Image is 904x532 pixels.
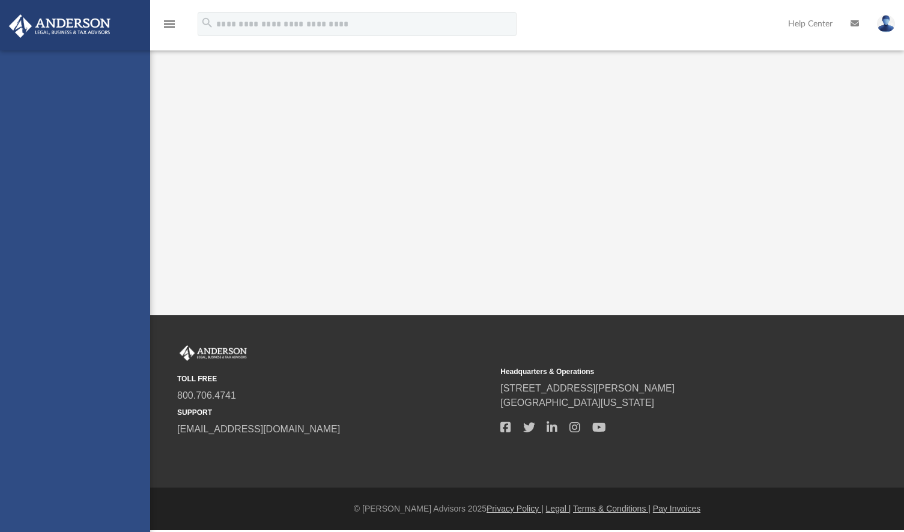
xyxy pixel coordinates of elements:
[150,503,904,515] div: © [PERSON_NAME] Advisors 2025
[573,504,651,513] a: Terms & Conditions |
[162,17,177,31] i: menu
[546,504,571,513] a: Legal |
[500,366,815,377] small: Headquarters & Operations
[177,424,340,434] a: [EMAIL_ADDRESS][DOMAIN_NAME]
[177,390,236,401] a: 800.706.4741
[201,16,214,29] i: search
[162,23,177,31] a: menu
[177,373,492,384] small: TOLL FREE
[177,345,249,361] img: Anderson Advisors Platinum Portal
[877,15,895,32] img: User Pic
[5,14,114,38] img: Anderson Advisors Platinum Portal
[500,383,675,393] a: [STREET_ADDRESS][PERSON_NAME]
[177,407,492,418] small: SUPPORT
[653,504,700,513] a: Pay Invoices
[500,397,654,408] a: [GEOGRAPHIC_DATA][US_STATE]
[487,504,544,513] a: Privacy Policy |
